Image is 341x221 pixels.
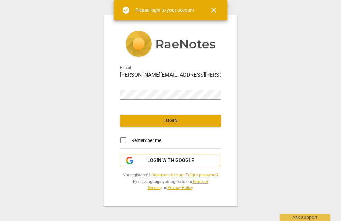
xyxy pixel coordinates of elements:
[120,154,221,167] button: Login with Google
[206,2,222,18] button: Close
[210,6,218,14] span: close
[186,173,219,177] a: Forgot password?
[122,6,130,14] span: check_circle
[131,137,161,144] span: Remember me
[125,117,216,124] span: Login
[120,115,221,127] button: Login
[125,31,216,58] img: 5ac2273c67554f335776073100b6d88f.svg
[151,173,185,177] a: Create an account
[135,7,194,14] div: Please login to your account
[120,66,131,70] label: E-mail
[147,157,194,164] span: Login with Google
[280,214,330,221] div: Ask support
[148,179,208,190] a: Terms of Service
[120,179,221,190] span: By clicking you agree to our and .
[152,179,163,184] b: Login
[120,172,221,178] span: Not registered? |
[167,185,193,190] a: Privacy Policy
